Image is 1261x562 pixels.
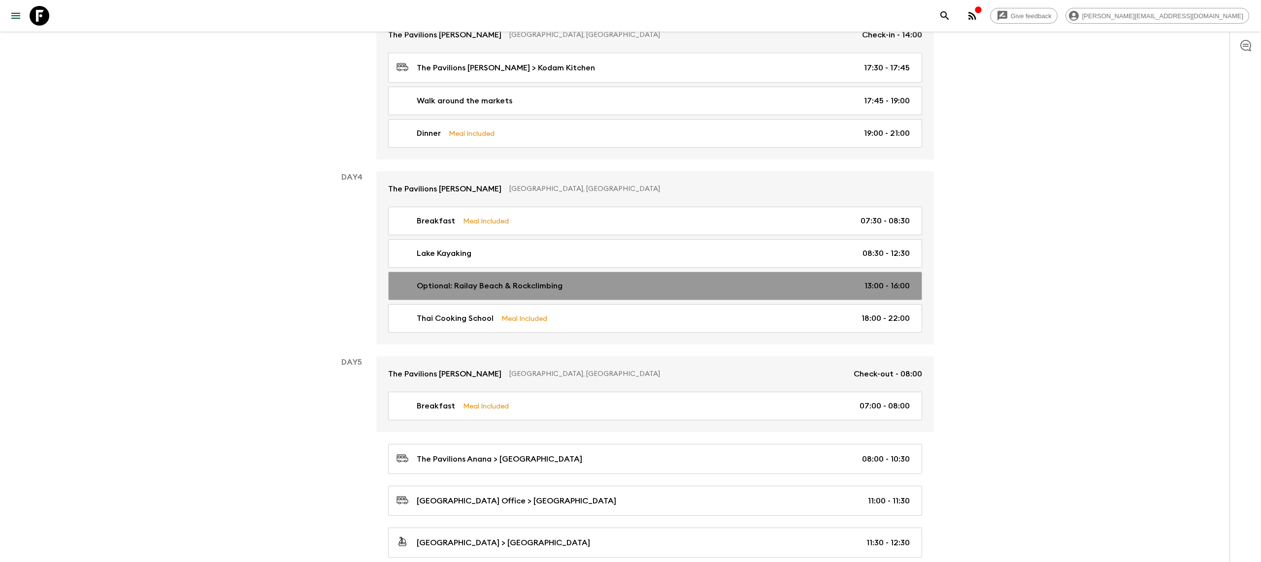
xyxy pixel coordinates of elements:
[935,6,955,26] button: search adventures
[868,495,910,507] p: 11:00 - 11:30
[417,312,494,324] p: Thai Cooking School
[1077,12,1249,20] span: [PERSON_NAME][EMAIL_ADDRESS][DOMAIN_NAME]
[862,29,922,41] p: Check-in - 14:00
[860,400,910,412] p: 07:00 - 08:00
[990,8,1058,24] a: Give feedback
[388,29,501,41] p: The Pavilions [PERSON_NAME]
[864,127,910,139] p: 19:00 - 21:00
[861,215,910,227] p: 07:30 - 08:30
[376,17,934,53] a: The Pavilions [PERSON_NAME][GEOGRAPHIC_DATA], [GEOGRAPHIC_DATA]Check-in - 14:00
[864,95,910,107] p: 17:45 - 19:00
[866,537,910,549] p: 11:30 - 12:30
[463,401,509,411] p: Meal Included
[388,486,922,516] a: [GEOGRAPHIC_DATA] Office > [GEOGRAPHIC_DATA]11:00 - 11:30
[417,248,471,259] p: Lake Kayaking
[388,119,922,148] a: DinnerMeal Included19:00 - 21:00
[463,216,509,226] p: Meal Included
[388,304,922,333] a: Thai Cooking SchoolMeal Included18:00 - 22:00
[376,356,934,392] a: The Pavilions [PERSON_NAME][GEOGRAPHIC_DATA], [GEOGRAPHIC_DATA]Check-out - 08:00
[509,30,854,40] p: [GEOGRAPHIC_DATA], [GEOGRAPHIC_DATA]
[376,171,934,207] a: The Pavilions [PERSON_NAME][GEOGRAPHIC_DATA], [GEOGRAPHIC_DATA]
[388,183,501,195] p: The Pavilions [PERSON_NAME]
[417,62,595,74] p: The Pavilions [PERSON_NAME] > Kodam Kitchen
[388,528,922,558] a: [GEOGRAPHIC_DATA] > [GEOGRAPHIC_DATA]11:30 - 12:30
[501,313,547,324] p: Meal Included
[388,53,922,83] a: The Pavilions [PERSON_NAME] > Kodam Kitchen17:30 - 17:45
[388,272,922,300] a: Optional: Railay Beach & Rockclimbing13:00 - 16:00
[417,280,563,292] p: Optional: Railay Beach & Rockclimbing
[327,356,376,368] p: Day 5
[509,369,846,379] p: [GEOGRAPHIC_DATA], [GEOGRAPHIC_DATA]
[1065,8,1249,24] div: [PERSON_NAME][EMAIL_ADDRESS][DOMAIN_NAME]
[1005,12,1057,20] span: Give feedback
[388,207,922,235] a: BreakfastMeal Included07:30 - 08:30
[417,495,616,507] p: [GEOGRAPHIC_DATA] Office > [GEOGRAPHIC_DATA]
[327,171,376,183] p: Day 4
[854,368,922,380] p: Check-out - 08:00
[862,453,910,465] p: 08:00 - 10:30
[388,392,922,420] a: BreakfastMeal Included07:00 - 08:00
[864,280,910,292] p: 13:00 - 16:00
[417,400,455,412] p: Breakfast
[6,6,26,26] button: menu
[388,87,922,115] a: Walk around the markets17:45 - 19:00
[509,184,914,194] p: [GEOGRAPHIC_DATA], [GEOGRAPHIC_DATA]
[388,239,922,268] a: Lake Kayaking08:30 - 12:30
[449,128,495,139] p: Meal Included
[863,248,910,259] p: 08:30 - 12:30
[388,444,922,474] a: The Pavilions Anana > [GEOGRAPHIC_DATA]08:00 - 10:30
[417,95,512,107] p: Walk around the markets
[862,312,910,324] p: 18:00 - 22:00
[417,537,590,549] p: [GEOGRAPHIC_DATA] > [GEOGRAPHIC_DATA]
[417,215,455,227] p: Breakfast
[864,62,910,74] p: 17:30 - 17:45
[417,453,582,465] p: The Pavilions Anana > [GEOGRAPHIC_DATA]
[417,127,441,139] p: Dinner
[388,368,501,380] p: The Pavilions [PERSON_NAME]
